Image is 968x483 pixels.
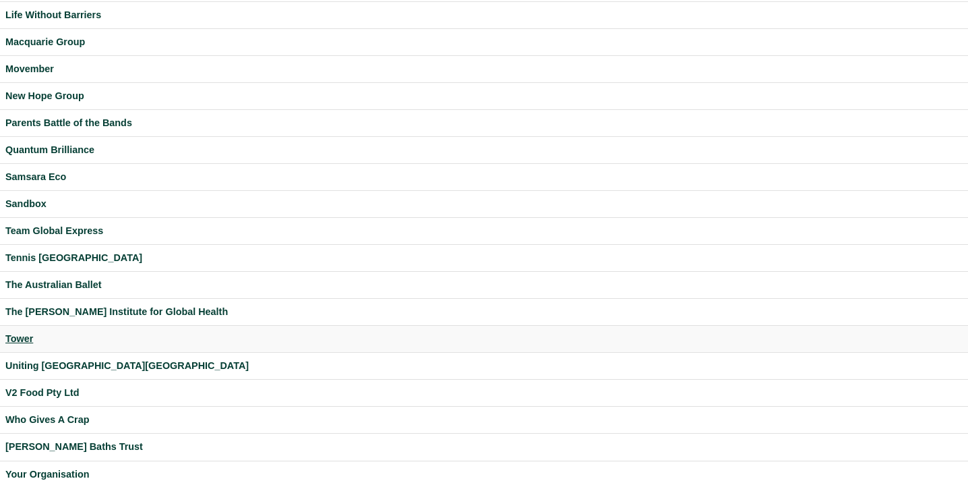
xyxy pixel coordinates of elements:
a: Parents Battle of the Bands [5,115,963,131]
a: The [PERSON_NAME] Institute for Global Health [5,304,963,320]
a: Tennis [GEOGRAPHIC_DATA] [5,250,963,266]
a: Who Gives A Crap [5,412,963,428]
a: The Australian Ballet [5,277,963,293]
a: V2 Food Pty Ltd [5,385,963,401]
a: New Hope Group [5,88,963,104]
a: Movember [5,61,963,77]
a: Samsara Eco [5,169,963,185]
a: [PERSON_NAME] Baths Trust [5,439,963,455]
a: Macquarie Group [5,34,963,50]
a: Team Global Express [5,223,963,239]
a: Sandbox [5,196,963,212]
a: Uniting [GEOGRAPHIC_DATA][GEOGRAPHIC_DATA] [5,358,963,374]
a: Your Organisation [5,467,963,482]
a: Quantum Brilliance [5,142,963,158]
a: Tower [5,331,963,347]
a: Life Without Barriers [5,7,963,23]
